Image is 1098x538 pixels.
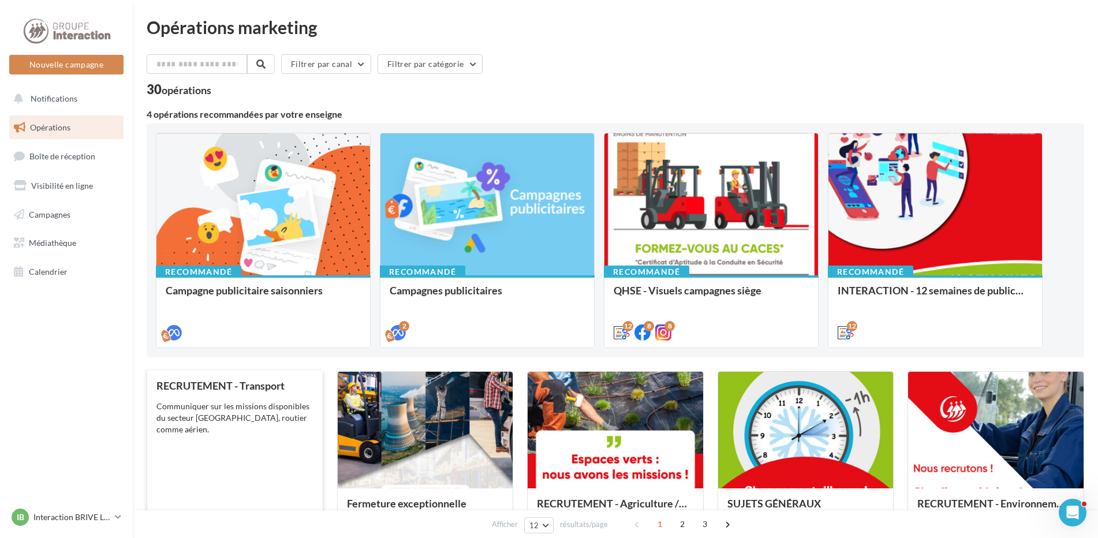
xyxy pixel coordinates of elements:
[651,515,669,533] span: 1
[390,285,585,308] div: Campagnes publicitaires
[9,55,124,74] button: Nouvelle campagne
[560,519,608,530] span: résultats/page
[31,94,77,103] span: Notifications
[378,54,483,74] button: Filtrer par catégorie
[1059,499,1086,526] iframe: Intercom live chat
[156,266,241,278] div: Recommandé
[644,321,654,331] div: 8
[347,498,504,521] div: Fermeture exceptionnelle
[537,498,694,521] div: RECRUTEMENT - Agriculture / Espaces verts
[147,18,1084,36] div: Opérations marketing
[664,321,675,331] div: 8
[529,521,539,530] span: 12
[604,266,689,278] div: Recommandé
[17,511,24,523] span: IB
[623,321,633,331] div: 12
[696,515,714,533] span: 3
[33,511,110,523] p: Interaction BRIVE LA GAILLARDE
[7,231,126,255] a: Médiathèque
[156,401,313,435] div: Communiquer sur les missions disponibles du secteur [GEOGRAPHIC_DATA], routier comme aérien.
[524,517,554,533] button: 12
[29,151,95,161] span: Boîte de réception
[7,115,126,140] a: Opérations
[399,321,409,331] div: 2
[614,285,809,308] div: QHSE - Visuels campagnes siège
[9,506,124,528] a: IB Interaction BRIVE LA GAILLARDE
[7,260,126,284] a: Calendrier
[7,144,126,169] a: Boîte de réception
[31,181,93,190] span: Visibilité en ligne
[147,83,211,96] div: 30
[917,498,1074,521] div: RECRUTEMENT - Environnement
[7,203,126,227] a: Campagnes
[380,266,465,278] div: Recommandé
[29,267,68,277] span: Calendrier
[281,54,371,74] button: Filtrer par canal
[29,238,76,248] span: Médiathèque
[162,85,211,95] div: opérations
[29,209,70,219] span: Campagnes
[7,87,121,111] button: Notifications
[30,122,70,132] span: Opérations
[147,110,1084,119] div: 4 opérations recommandées par votre enseigne
[7,174,126,198] a: Visibilité en ligne
[847,321,857,331] div: 12
[828,266,913,278] div: Recommandé
[727,498,884,521] div: SUJETS GÉNÉRAUX
[673,515,692,533] span: 2
[492,519,518,530] span: Afficher
[166,285,361,308] div: Campagne publicitaire saisonniers
[838,285,1033,308] div: INTERACTION - 12 semaines de publication
[156,380,313,391] div: RECRUTEMENT - Transport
